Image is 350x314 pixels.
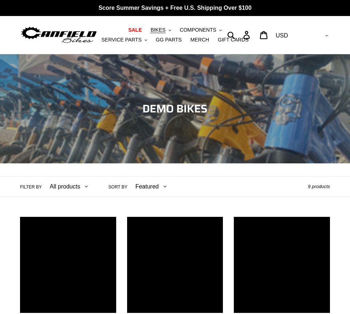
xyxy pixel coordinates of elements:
[187,35,213,45] a: MERCH
[190,37,209,43] span: MERCH
[109,184,127,190] label: Sort by
[98,35,150,45] button: SERVICE PARTS
[125,25,145,35] a: SALE
[20,25,98,44] img: Canfield Bikes
[218,37,249,43] span: GIFT CARDS
[147,25,174,35] button: BIKES
[150,27,165,33] span: BIKES
[214,35,252,45] a: GIFT CARDS
[152,35,185,45] a: GG PARTS
[142,100,208,117] span: DEMO BIKES
[101,37,141,43] span: SERVICE PARTS
[156,37,182,43] span: GG PARTS
[20,184,42,190] label: Filter by
[128,27,142,33] span: SALE
[180,27,216,33] span: COMPONENTS
[176,25,225,35] button: COMPONENTS
[308,184,330,189] span: 9 products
